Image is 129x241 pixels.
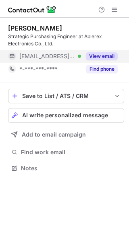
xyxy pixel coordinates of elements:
[22,131,86,138] span: Add to email campaign
[8,163,124,174] button: Notes
[8,24,62,32] div: [PERSON_NAME]
[22,93,110,99] div: Save to List / ATS / CRM
[8,108,124,123] button: AI write personalized message
[8,127,124,142] button: Add to email campaign
[8,147,124,158] button: Find work email
[21,149,121,156] span: Find work email
[8,5,56,14] img: ContactOut v5.3.10
[19,53,75,60] span: [EMAIL_ADDRESS][DOMAIN_NAME]
[86,65,118,73] button: Reveal Button
[8,89,124,103] button: save-profile-one-click
[86,52,118,60] button: Reveal Button
[8,33,124,47] div: Strategic Purchasing Engineer at Ablerex Electronics Co., Ltd.
[22,112,108,118] span: AI write personalized message
[21,165,121,172] span: Notes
